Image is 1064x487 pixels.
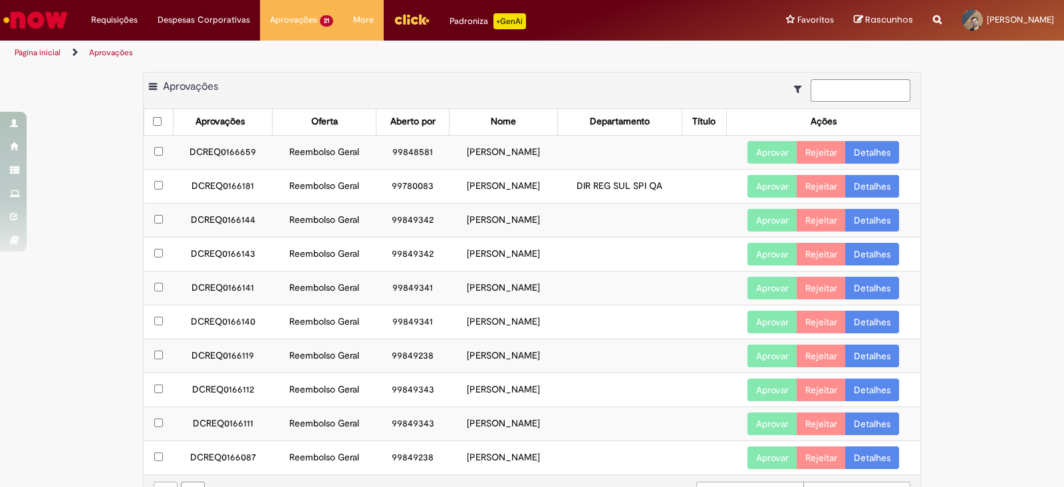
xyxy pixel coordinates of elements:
th: Aprovações [173,109,273,135]
td: Reembolso Geral [273,440,376,474]
td: Reembolso Geral [273,373,376,406]
td: [PERSON_NAME] [450,135,557,169]
span: [PERSON_NAME] [987,14,1054,25]
td: DCREQ0166143 [173,237,273,271]
td: DCREQ0166087 [173,440,273,474]
button: Rejeitar [797,379,846,401]
td: [PERSON_NAME] [450,406,557,440]
span: Rascunhos [865,13,913,26]
button: Rejeitar [797,243,846,265]
button: Rejeitar [797,209,846,232]
button: Rejeitar [797,345,846,367]
a: Detalhes [845,446,899,469]
td: DCREQ0166119 [173,339,273,373]
td: [PERSON_NAME] [450,203,557,237]
td: [PERSON_NAME] [450,339,557,373]
td: DCREQ0166112 [173,373,273,406]
div: Aberto por [390,115,436,128]
a: Detalhes [845,175,899,198]
td: Reembolso Geral [273,169,376,203]
td: [PERSON_NAME] [450,373,557,406]
td: [PERSON_NAME] [450,169,557,203]
a: Detalhes [845,412,899,435]
button: Aprovar [747,209,797,232]
button: Rejeitar [797,412,846,435]
td: DCREQ0166144 [173,203,273,237]
td: [PERSON_NAME] [450,271,557,305]
td: 99849341 [376,305,450,339]
a: Página inicial [15,47,61,58]
td: DCREQ0166181 [173,169,273,203]
div: Ações [811,115,837,128]
td: [PERSON_NAME] [450,440,557,474]
td: 99848581 [376,135,450,169]
div: Padroniza [450,13,526,29]
p: +GenAi [493,13,526,29]
button: Aprovar [747,141,797,164]
td: Reembolso Geral [273,271,376,305]
a: Detalhes [845,141,899,164]
a: Detalhes [845,379,899,401]
td: 99849342 [376,237,450,271]
button: Aprovar [747,243,797,265]
td: 99849238 [376,440,450,474]
button: Rejeitar [797,277,846,299]
td: Reembolso Geral [273,237,376,271]
button: Rejeitar [797,141,846,164]
td: DCREQ0166659 [173,135,273,169]
td: 99849342 [376,203,450,237]
button: Aprovar [747,379,797,401]
td: 99780083 [376,169,450,203]
span: Despesas Corporativas [158,13,250,27]
div: Título [692,115,716,128]
td: 99849341 [376,271,450,305]
span: Favoritos [797,13,834,27]
td: DCREQ0166111 [173,406,273,440]
button: Aprovar [747,412,797,435]
span: Requisições [91,13,138,27]
td: Reembolso Geral [273,406,376,440]
td: [PERSON_NAME] [450,305,557,339]
button: Aprovar [747,175,797,198]
button: Aprovar [747,345,797,367]
span: 21 [320,15,333,27]
td: DCREQ0166140 [173,305,273,339]
div: Nome [491,115,516,128]
td: DCREQ0166141 [173,271,273,305]
div: Aprovações [196,115,245,128]
td: [PERSON_NAME] [450,237,557,271]
td: 99849343 [376,406,450,440]
td: Reembolso Geral [273,339,376,373]
a: Detalhes [845,209,899,232]
ul: Trilhas de página [10,41,700,65]
button: Rejeitar [797,311,846,333]
div: Departamento [590,115,650,128]
img: click_logo_yellow_360x200.png [394,9,430,29]
td: 99849343 [376,373,450,406]
button: Aprovar [747,446,797,469]
td: Reembolso Geral [273,305,376,339]
button: Aprovar [747,277,797,299]
a: Detalhes [845,277,899,299]
button: Rejeitar [797,175,846,198]
td: Reembolso Geral [273,203,376,237]
span: More [353,13,374,27]
td: Reembolso Geral [273,135,376,169]
div: Oferta [311,115,338,128]
a: Detalhes [845,311,899,333]
a: Aprovações [89,47,133,58]
a: Detalhes [845,243,899,265]
button: Aprovar [747,311,797,333]
td: 99849238 [376,339,450,373]
button: Rejeitar [797,446,846,469]
a: Rascunhos [854,14,913,27]
span: Aprovações [270,13,317,27]
i: Mostrar filtros para: Suas Solicitações [794,84,808,94]
img: ServiceNow [1,7,70,33]
td: DIR REG SUL SPI QA [557,169,682,203]
span: Aprovações [163,80,218,93]
a: Detalhes [845,345,899,367]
